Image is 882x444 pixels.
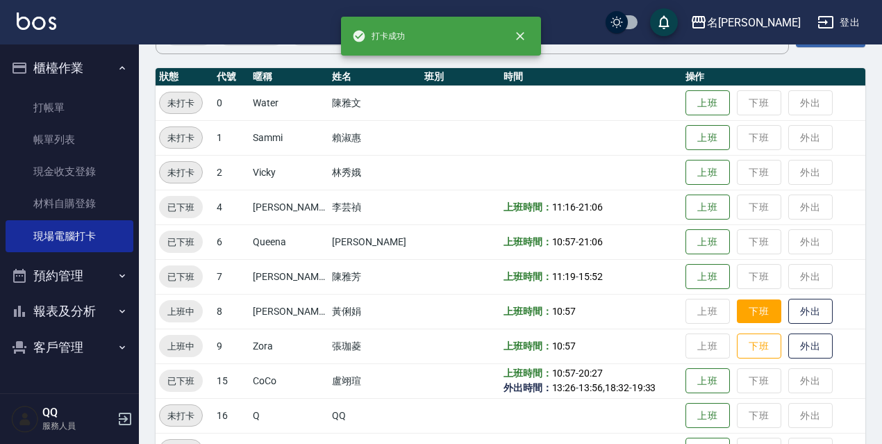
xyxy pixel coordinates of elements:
[213,294,249,329] td: 8
[6,50,133,86] button: 櫃檯作業
[249,224,328,259] td: Queena
[328,259,421,294] td: 陳雅芳
[213,155,249,190] td: 2
[159,270,203,284] span: 已下班
[328,329,421,363] td: 張珈菱
[504,271,552,282] b: 上班時間：
[500,68,682,86] th: 時間
[328,294,421,329] td: 黃俐娟
[500,190,682,224] td: -
[500,224,682,259] td: -
[685,368,730,394] button: 上班
[685,160,730,186] button: 上班
[504,382,552,393] b: 外出時間：
[213,363,249,398] td: 15
[579,202,603,213] span: 21:06
[11,405,39,433] img: Person
[579,271,603,282] span: 15:52
[707,14,801,31] div: 名[PERSON_NAME]
[504,202,552,213] b: 上班時間：
[159,374,203,388] span: 已下班
[6,124,133,156] a: 帳單列表
[328,120,421,155] td: 賴淑惠
[159,339,203,354] span: 上班中
[17,13,56,30] img: Logo
[249,85,328,120] td: Water
[213,190,249,224] td: 4
[421,68,500,86] th: 班別
[788,334,833,359] button: 外出
[42,406,113,420] h5: QQ
[249,329,328,363] td: Zora
[812,10,865,35] button: 登出
[500,363,682,398] td: - - , -
[685,403,730,429] button: 上班
[6,156,133,188] a: 現金收支登錄
[328,85,421,120] td: 陳雅文
[685,125,730,151] button: 上班
[213,259,249,294] td: 7
[685,8,806,37] button: 名[PERSON_NAME]
[213,398,249,433] td: 16
[504,236,552,247] b: 上班時間：
[579,236,603,247] span: 21:06
[6,92,133,124] a: 打帳單
[788,299,833,324] button: 外出
[504,306,552,317] b: 上班時間：
[650,8,678,36] button: save
[159,304,203,319] span: 上班中
[552,306,576,317] span: 10:57
[552,340,576,352] span: 10:57
[328,224,421,259] td: [PERSON_NAME]
[328,398,421,433] td: QQ
[159,235,203,249] span: 已下班
[685,229,730,255] button: 上班
[328,190,421,224] td: 李芸禎
[42,420,113,432] p: 服務人員
[685,90,730,116] button: 上班
[249,68,328,86] th: 暱稱
[328,68,421,86] th: 姓名
[328,155,421,190] td: 林秀娥
[213,224,249,259] td: 6
[160,96,202,110] span: 未打卡
[6,258,133,294] button: 預約管理
[685,195,730,220] button: 上班
[213,68,249,86] th: 代號
[6,220,133,252] a: 現場電腦打卡
[682,68,865,86] th: 操作
[6,329,133,365] button: 客戶管理
[505,21,535,51] button: close
[552,271,576,282] span: 11:19
[249,398,328,433] td: Q
[160,131,202,145] span: 未打卡
[249,155,328,190] td: Vicky
[552,382,576,393] span: 13:26
[249,259,328,294] td: [PERSON_NAME]
[352,29,405,43] span: 打卡成功
[504,368,552,379] b: 上班時間：
[160,165,202,180] span: 未打卡
[579,382,603,393] span: 13:56
[159,200,203,215] span: 已下班
[552,202,576,213] span: 11:16
[500,259,682,294] td: -
[632,382,656,393] span: 19:33
[552,368,576,379] span: 10:57
[685,264,730,290] button: 上班
[213,329,249,363] td: 9
[605,382,629,393] span: 18:32
[737,334,781,359] button: 下班
[552,236,576,247] span: 10:57
[6,293,133,329] button: 報表及分析
[504,340,552,352] b: 上班時間：
[579,368,603,379] span: 20:27
[328,363,421,398] td: 盧翊瑄
[737,299,781,324] button: 下班
[249,190,328,224] td: [PERSON_NAME]
[156,68,213,86] th: 狀態
[213,120,249,155] td: 1
[213,85,249,120] td: 0
[249,363,328,398] td: CoCo
[249,120,328,155] td: Sammi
